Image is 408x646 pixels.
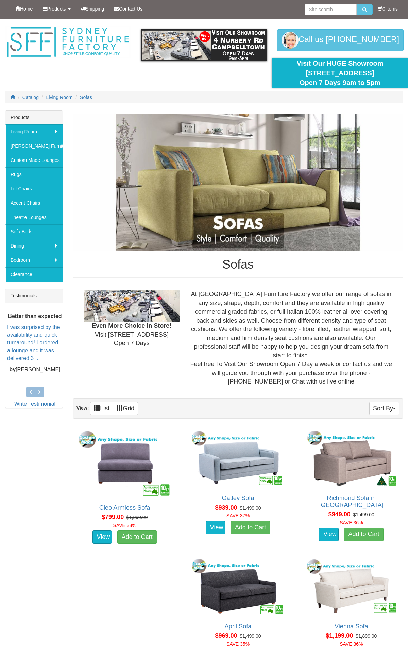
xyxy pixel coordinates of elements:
[76,0,109,17] a: Shipping
[304,429,399,488] img: Richmond Sofa in Fabric
[7,324,60,361] a: I was surprised by the availability and quick turnaround! I ordered a lounge and it was delivered...
[80,95,92,100] a: Sofas
[190,429,286,488] img: Oatley Sofa
[305,4,357,15] input: Site search
[141,29,267,61] img: showroom.gif
[231,521,270,534] a: Add to Cart
[14,401,55,407] a: Write Testimonial
[319,528,339,541] a: View
[102,514,124,521] span: $799.00
[356,633,377,639] del: $1,899.00
[5,26,131,58] img: Sydney Furniture Factory
[185,290,397,386] div: At [GEOGRAPHIC_DATA] Furniture Factory we offer our range of sofas in any size, shape, depth, com...
[5,224,63,239] a: Sofa Beds
[77,429,172,497] img: Cleo Armless Sofa
[86,6,104,12] span: Shipping
[8,313,62,319] b: Better than expected
[113,402,138,415] a: Grid
[277,58,403,88] div: Visit Our HUGE Showroom [STREET_ADDRESS] Open 7 Days 9am to 5pm
[5,196,63,210] a: Accent Chairs
[20,6,33,12] span: Home
[126,515,148,520] del: $1,299.00
[240,633,261,639] del: $1,499.00
[190,557,286,616] img: April Sofa
[92,530,112,544] a: View
[5,267,63,282] a: Clearance
[215,632,237,639] span: $969.00
[22,95,39,100] a: Catalog
[5,182,63,196] a: Lift Chairs
[117,530,157,544] a: Add to Cart
[99,504,150,511] a: Cleo Armless Sofa
[5,167,63,182] a: Rugs
[46,95,73,100] a: Living Room
[335,623,368,630] a: Vienna Sofa
[5,253,63,267] a: Bedroom
[7,366,63,374] p: [PERSON_NAME]
[344,528,384,541] a: Add to Cart
[47,6,66,12] span: Products
[326,632,353,639] span: $1,199.00
[92,322,171,329] b: Even More Choice In Store!
[378,5,398,12] li: 0 items
[222,495,254,502] a: Oatley Sofa
[5,153,63,167] a: Custom Made Lounges
[319,495,384,508] a: Richmond Sofa in [GEOGRAPHIC_DATA]
[5,239,63,253] a: Dining
[5,124,63,139] a: Living Room
[206,521,225,534] a: View
[84,290,180,321] img: Showroom
[73,114,403,251] img: Sofas
[90,402,113,415] a: List
[226,513,250,518] font: SAVE 37%
[304,557,399,616] img: Vienna Sofa
[73,258,403,271] h1: Sofas
[9,367,16,372] b: by
[328,511,351,518] span: $949.00
[225,623,252,630] a: April Sofa
[76,405,89,411] strong: View:
[369,402,400,415] button: Sort By
[240,505,261,511] del: $1,499.00
[340,520,363,525] font: SAVE 36%
[109,0,148,17] a: Contact Us
[79,290,185,348] div: Visit [STREET_ADDRESS] Open 7 Days
[5,111,63,124] div: Products
[353,512,374,517] del: $1,499.00
[119,6,142,12] span: Contact Us
[10,0,38,17] a: Home
[5,210,63,224] a: Theatre Lounges
[5,289,63,303] div: Testimonials
[215,504,237,511] span: $939.00
[5,139,63,153] a: [PERSON_NAME] Furniture
[113,523,136,528] font: SAVE 38%
[38,0,75,17] a: Products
